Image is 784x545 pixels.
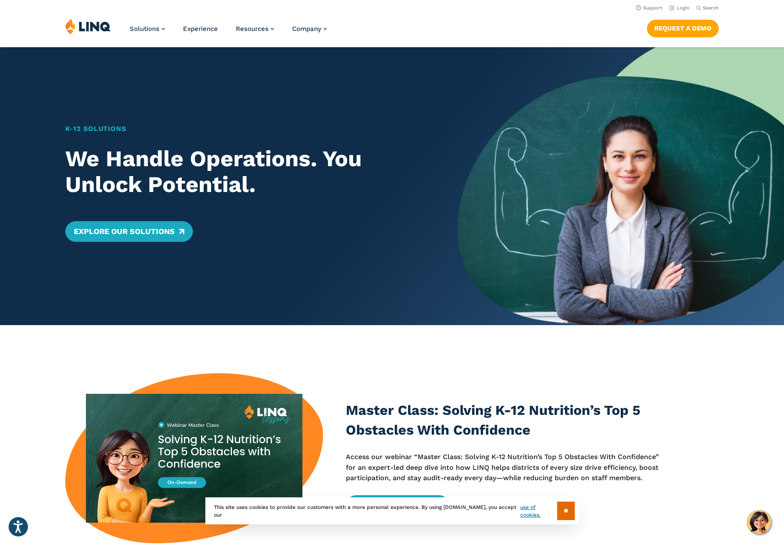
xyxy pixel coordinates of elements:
span: Company [292,25,321,33]
h1: K‑12 Solutions [65,124,425,134]
a: use of cookies. [520,503,557,519]
a: Experience [183,25,218,33]
img: Home Banner [458,47,784,325]
a: Solutions [130,25,165,33]
img: LINQ | K‑12 Software [65,18,111,34]
div: This site uses cookies to provide our customers with a more personal experience. By using [DOMAIN... [205,497,579,524]
a: Access the Webinar [346,495,449,516]
a: Login [669,5,689,11]
a: Support [636,5,662,11]
a: Resources [236,25,274,33]
button: Open Search Bar [696,5,719,11]
span: Solutions [130,25,159,33]
span: Search [703,5,719,11]
a: Explore Our Solutions [65,221,193,242]
nav: Primary Navigation [130,18,327,46]
button: Hello, have a question? Let’s chat. [747,510,771,534]
h3: Master Class: Solving K-12 Nutrition’s Top 5 Obstacles With Confidence [346,401,662,440]
p: Access our webinar “Master Class: Solving K-12 Nutrition’s Top 5 Obstacles With Confidence” for a... [346,452,662,483]
h2: We Handle Operations. You Unlock Potential. [65,146,425,198]
a: Request a Demo [647,20,719,37]
nav: Button Navigation [647,18,719,37]
span: Resources [236,25,268,33]
a: Company [292,25,327,33]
